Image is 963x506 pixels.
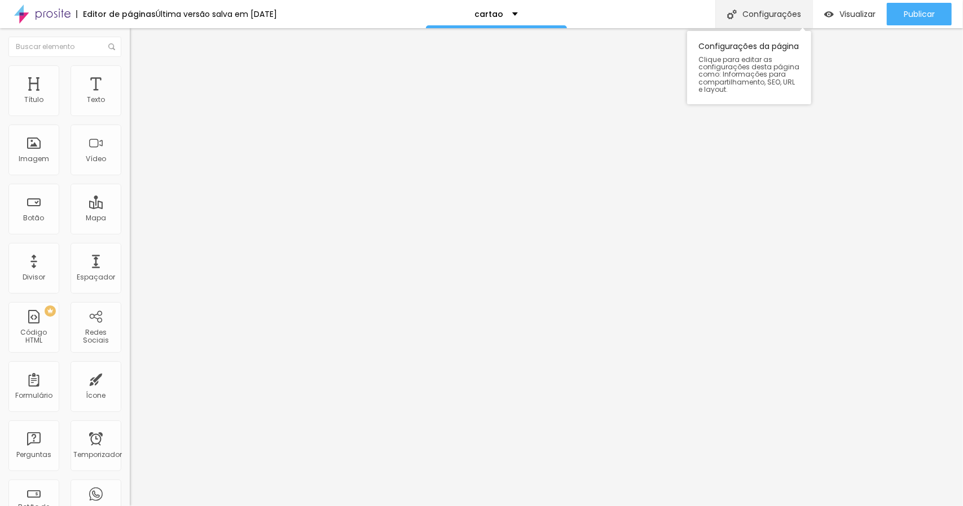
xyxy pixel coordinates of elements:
font: cartao [475,8,504,20]
font: Configurações [742,8,801,20]
font: Texto [87,95,105,104]
img: view-1.svg [824,10,834,19]
input: Buscar elemento [8,37,121,57]
font: Imagem [19,154,49,163]
iframe: Editor [130,28,963,506]
font: Clique para editar as configurações desta página como: Informações para compartilhamento, SEO, UR... [698,55,799,94]
font: Visualizar [839,8,876,20]
font: Mapa [86,213,106,223]
font: Espaçador [77,272,115,282]
font: Vídeo [86,154,106,163]
font: Temporizador [73,450,122,459]
font: Ícone [86,390,106,400]
font: Código HTML [21,327,47,345]
font: Título [24,95,43,104]
button: Publicar [887,3,952,25]
font: Divisor [23,272,45,282]
button: Visualizar [813,3,887,25]
font: Perguntas [16,450,51,459]
font: Última versão salva em [DATE] [156,8,277,20]
img: Ícone [108,43,115,50]
font: Editor de páginas [83,8,156,20]
img: Ícone [727,10,737,19]
font: Formulário [15,390,52,400]
font: Botão [24,213,45,223]
font: Configurações da página [698,41,799,52]
font: Redes Sociais [83,327,109,345]
font: Publicar [904,8,935,20]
